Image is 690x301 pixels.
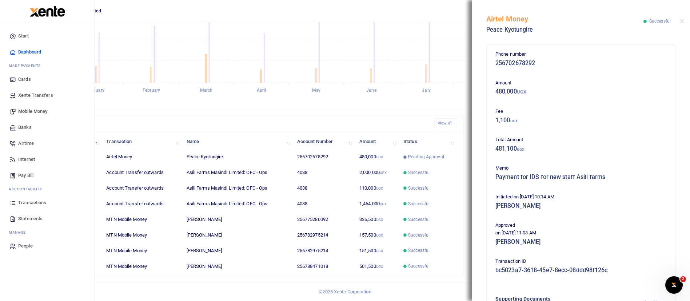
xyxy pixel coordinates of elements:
[495,60,666,67] h5: 256702678292
[376,265,383,269] small: UGX
[355,196,399,212] td: 1,454,000
[366,88,376,93] tspan: June
[408,232,430,238] span: Successful
[18,124,32,131] span: Banks
[355,165,399,181] td: 2,000,000
[6,44,88,60] a: Dashboard
[495,222,666,229] p: Approved
[30,6,65,17] img: logo-large
[380,202,387,206] small: UGX
[6,87,88,103] a: Xente Transfers
[495,193,666,201] p: Initiated on [DATE] 10:14 AM
[182,134,293,149] th: Name: activate to sort column ascending
[495,229,666,237] p: on [DATE] 11:03 AM
[355,212,399,227] td: 336,500
[102,196,182,212] td: Account Transfer outwards
[293,227,355,243] td: 256782975214
[312,88,320,93] tspan: May
[18,172,33,179] span: Pay Bill
[88,88,104,93] tspan: January
[182,258,293,274] td: [PERSON_NAME]
[18,48,41,56] span: Dashboard
[18,140,34,147] span: Airtime
[422,88,430,93] tspan: July
[293,149,355,165] td: 256702678292
[408,263,430,269] span: Successful
[355,149,399,165] td: 480,000
[495,165,666,172] p: Memo
[18,199,46,206] span: Transactions
[376,233,383,237] small: UGX
[495,267,666,274] h5: bc5023a7-3618-45e7-8ecc-08ddd98f126c
[6,135,88,151] a: Airtime
[495,117,666,124] h5: 1,100
[408,216,430,223] span: Successful
[495,258,666,265] p: Transaction ID
[34,119,428,127] h4: Recent Transactions
[6,238,88,254] a: People
[355,181,399,196] td: 110,000
[495,145,666,153] h5: 481,100
[399,134,457,149] th: Status: activate to sort column ascending
[510,119,518,123] small: UGX
[12,230,26,235] span: anage
[257,88,266,93] tspan: April
[293,258,355,274] td: 256788471018
[18,92,53,99] span: Xente Transfers
[495,202,666,210] h5: [PERSON_NAME]
[293,165,355,181] td: 4038
[29,8,65,13] a: logo-small logo-large logo-large
[18,156,35,163] span: Internet
[102,134,182,149] th: Transaction: activate to sort column ascending
[6,195,88,211] a: Transactions
[293,134,355,149] th: Account Number: activate to sort column ascending
[495,136,666,144] p: Total Amount
[6,60,88,71] li: M
[376,155,383,159] small: UGX
[182,149,293,165] td: Peace Kyotungire
[102,181,182,196] td: Account Transfer outwards
[355,134,399,149] th: Amount: activate to sort column ascending
[143,88,160,93] tspan: February
[102,165,182,181] td: Account Transfer outwards
[6,103,88,119] a: Mobile Money
[376,186,383,190] small: UGX
[18,32,29,40] span: Start
[434,118,457,128] a: View all
[102,258,182,274] td: MTN Mobile Money
[486,26,643,33] h5: Peace Kyotungire
[182,227,293,243] td: [PERSON_NAME]
[408,185,430,191] span: Successful
[517,89,526,95] small: UGX
[355,258,399,274] td: 501,500
[18,215,43,222] span: Statements
[6,119,88,135] a: Banks
[665,276,683,294] iframe: Intercom live chat
[293,181,355,196] td: 4038
[408,247,430,254] span: Successful
[408,169,430,176] span: Successful
[6,151,88,167] a: Internet
[355,243,399,258] td: 151,500
[6,183,88,195] li: Ac
[355,227,399,243] td: 157,500
[182,165,293,181] td: Asili Farms Masindi Limited: OFC - Ops
[495,238,666,246] h5: [PERSON_NAME]
[495,108,666,115] p: Fee
[182,181,293,196] td: Asili Farms Masindi Limited: OFC - Ops
[495,174,666,181] h5: Payment for IDS for new staff Asili farms
[495,88,666,95] h5: 480,000
[680,276,686,282] span: 2
[6,71,88,87] a: Cards
[102,243,182,258] td: MTN Mobile Money
[200,88,213,93] tspan: March
[6,167,88,183] a: Pay Bill
[679,19,684,24] button: Close
[376,218,383,222] small: UGX
[18,108,47,115] span: Mobile Money
[649,19,671,24] span: Successful
[376,249,383,253] small: UGX
[182,212,293,227] td: [PERSON_NAME]
[102,149,182,165] td: Airtel Money
[18,242,33,250] span: People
